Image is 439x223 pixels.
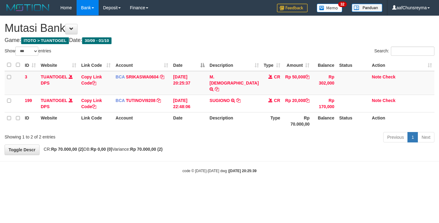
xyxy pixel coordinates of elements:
a: Copy Link Code [81,74,102,85]
span: ITOTO > TUANTOGEL [21,37,69,44]
th: Website: activate to sort column ascending [38,59,79,71]
span: CR [274,74,280,79]
th: Action [369,112,434,130]
a: Note [372,98,381,103]
td: Rp 170,000 [312,95,337,112]
a: SUGIONO [210,98,230,103]
th: Account: activate to sort column ascending [113,59,171,71]
strong: Rp 70.000,00 (2) [51,147,84,152]
th: Date: activate to sort column descending [171,59,207,71]
th: Status [337,112,369,130]
span: BCA [115,98,125,103]
a: Copy Link Code [81,98,102,109]
a: M. [DEMOGRAPHIC_DATA] [210,74,259,85]
td: DPS [38,95,79,112]
a: Note [372,74,381,79]
th: Status [337,59,369,71]
th: Type: activate to sort column ascending [261,59,283,71]
th: Type [261,112,283,130]
a: 1 [407,132,418,142]
select: Showentries [15,47,38,56]
span: 32 [338,2,346,7]
strong: Rp 0,00 (0) [91,147,112,152]
span: CR: DB: Variance: [41,147,163,152]
a: SRIKASWA0604 [126,74,159,79]
a: Check [383,98,395,103]
span: 3 [25,74,27,79]
a: Toggle Descr [5,145,40,155]
th: Link Code [79,112,113,130]
a: Copy SUGIONO to clipboard [236,98,240,103]
td: Rp 302,000 [312,71,337,95]
span: CR [274,98,280,103]
img: Button%20Memo.svg [317,4,342,12]
strong: [DATE] 20:25:39 [229,169,256,173]
td: [DATE] 22:48:06 [171,95,207,112]
a: Copy TUTINOVI9208 to clipboard [157,98,161,103]
span: 199 [25,98,32,103]
a: TUANTOGEL [41,74,67,79]
th: Description: activate to sort column ascending [207,59,261,71]
a: Check [383,74,395,79]
img: Feedback.jpg [277,4,308,12]
a: Copy Rp 20,000 to clipboard [305,98,309,103]
th: ID: activate to sort column ascending [22,59,38,71]
a: Copy SRIKASWA0604 to clipboard [160,74,164,79]
div: Showing 1 to 2 of 2 entries [5,131,178,140]
strong: Rp 70.000,00 (2) [130,147,163,152]
a: Copy M. IMAM to clipboard [215,87,219,92]
label: Show entries [5,47,51,56]
th: Balance [312,112,337,130]
th: Description [207,112,261,130]
h1: Mutasi Bank [5,22,434,34]
label: Search: [374,47,434,56]
th: Account [113,112,171,130]
input: Search: [391,47,434,56]
th: Balance [312,59,337,71]
td: [DATE] 20:25:37 [171,71,207,95]
a: Next [418,132,434,142]
td: Rp 20,000 [283,95,312,112]
span: 30/09 - 01/10 [82,37,112,44]
img: panduan.png [352,4,382,12]
a: Copy Rp 50,000 to clipboard [305,74,309,79]
th: Date [171,112,207,130]
th: Amount: activate to sort column ascending [283,59,312,71]
small: code © [DATE]-[DATE] dwg | [183,169,257,173]
td: Rp 50,000 [283,71,312,95]
img: MOTION_logo.png [5,3,51,12]
th: Rp 70.000,00 [283,112,312,130]
th: Website [38,112,79,130]
a: TUANTOGEL [41,98,67,103]
th: Link Code: activate to sort column ascending [79,59,113,71]
a: Previous [383,132,408,142]
h4: Game: Date: [5,37,434,43]
td: DPS [38,71,79,95]
span: BCA [115,74,125,79]
th: Action: activate to sort column ascending [369,59,434,71]
a: TUTINOVI9208 [126,98,155,103]
th: ID [22,112,38,130]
